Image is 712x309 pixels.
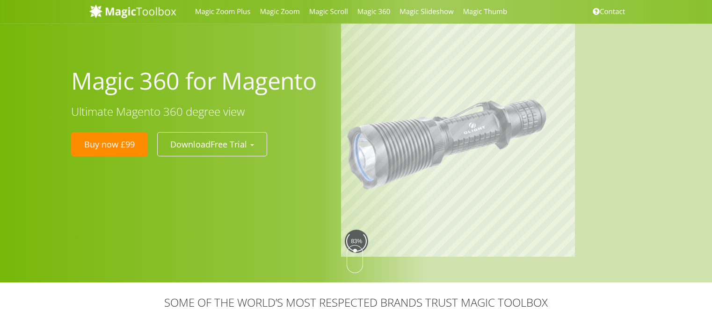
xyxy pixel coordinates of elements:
[71,66,327,96] h1: Magic 360 for Magento
[71,132,148,156] a: Buy now £99
[157,132,267,156] button: DownloadFree Trial
[89,4,176,18] img: MagicToolbox.com - Image tools for your website
[71,105,327,118] h3: Ultimate Magento 360 degree view
[211,139,247,150] span: Free Trial
[89,296,623,309] h3: SOME OF THE WORLD’S MOST RESPECTED BRANDS TRUST MAGIC TOOLBOX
